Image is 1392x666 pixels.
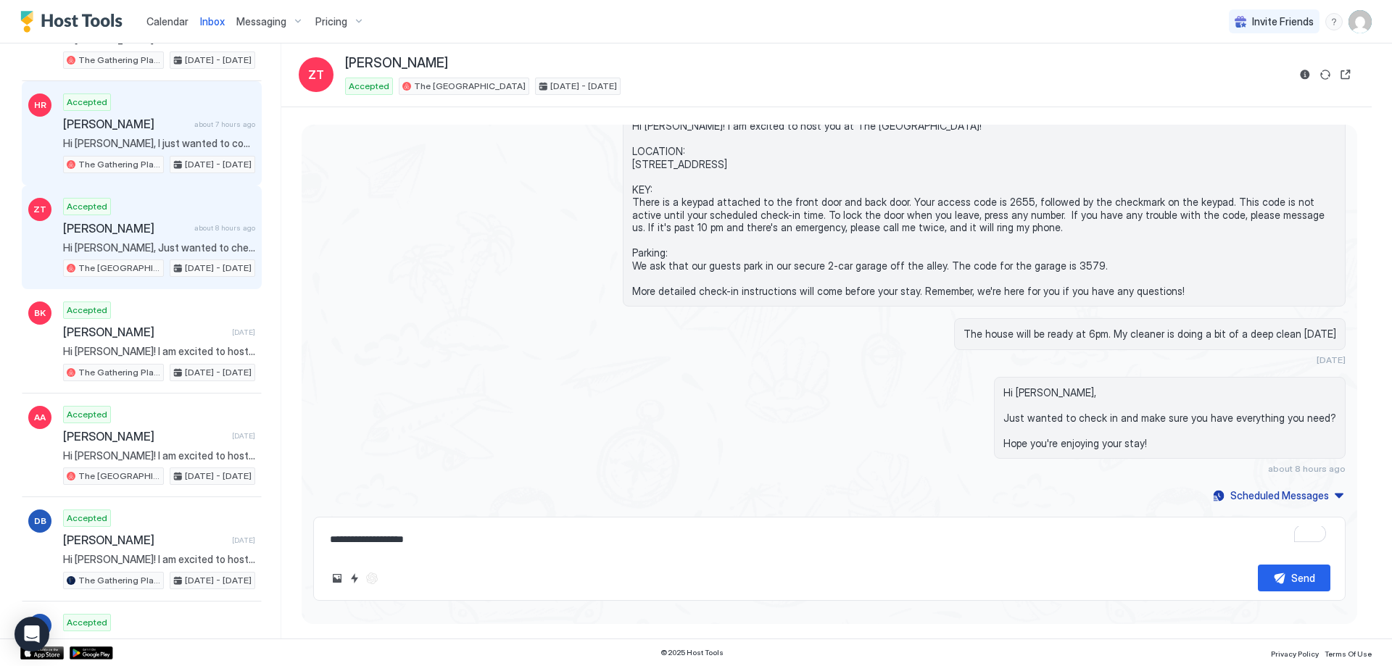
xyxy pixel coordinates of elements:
[185,574,252,587] span: [DATE] - [DATE]
[78,470,160,483] span: The [GEOGRAPHIC_DATA]
[63,429,226,444] span: [PERSON_NAME]
[34,515,46,528] span: DB
[1271,645,1319,660] a: Privacy Policy
[78,262,160,275] span: The [GEOGRAPHIC_DATA]
[63,325,226,339] span: [PERSON_NAME]
[63,533,226,547] span: [PERSON_NAME]
[63,449,255,462] span: Hi [PERSON_NAME]! I am excited to host you at The [GEOGRAPHIC_DATA]! LOCATION: [STREET_ADDRESS] K...
[185,366,252,379] span: [DATE] - [DATE]
[232,431,255,441] span: [DATE]
[308,66,324,83] span: ZT
[1337,66,1354,83] button: Open reservation
[1317,66,1334,83] button: Sync reservation
[63,221,188,236] span: [PERSON_NAME]
[14,617,49,652] div: Open Intercom Messenger
[1325,13,1343,30] div: menu
[349,80,389,93] span: Accepted
[185,54,252,67] span: [DATE] - [DATE]
[70,646,113,659] a: Google Play Store
[63,117,188,131] span: [PERSON_NAME]
[67,616,107,629] span: Accepted
[1348,10,1372,33] div: User profile
[78,366,160,379] span: The Gathering Place
[20,646,64,659] a: App Store
[232,328,255,337] span: [DATE]
[67,200,107,213] span: Accepted
[146,15,188,28] span: Calendar
[328,526,1330,553] textarea: To enrich screen reader interactions, please activate Accessibility in Grammarly extension settings
[185,470,252,483] span: [DATE] - [DATE]
[660,648,724,657] span: © 2025 Host Tools
[185,262,252,275] span: [DATE] - [DATE]
[67,408,107,421] span: Accepted
[1296,66,1314,83] button: Reservation information
[414,80,526,93] span: The [GEOGRAPHIC_DATA]
[194,120,255,129] span: about 7 hours ago
[78,158,160,171] span: The Gathering Place
[67,96,107,109] span: Accepted
[33,203,46,216] span: ZT
[63,137,255,150] span: Hi [PERSON_NAME], I just wanted to connect and give you more information about your stay at The [...
[232,536,255,545] span: [DATE]
[67,512,107,525] span: Accepted
[200,15,225,28] span: Inbox
[63,345,255,358] span: Hi [PERSON_NAME]! I am excited to host you at The Gathering Place! LOCATION: [STREET_ADDRESS] KEY...
[20,11,129,33] a: Host Tools Logo
[67,304,107,317] span: Accepted
[1258,565,1330,591] button: Send
[78,54,160,67] span: The Gathering Place
[345,55,448,72] span: [PERSON_NAME]
[346,570,363,587] button: Quick reply
[63,241,255,254] span: Hi [PERSON_NAME], Just wanted to check in and make sure you have everything you need? Hope you're...
[1252,15,1314,28] span: Invite Friends
[78,574,160,587] span: The Gathering Place
[632,120,1336,297] span: Hi [PERSON_NAME]! I am excited to host you at The [GEOGRAPHIC_DATA]! LOCATION: [STREET_ADDRESS] K...
[1271,649,1319,658] span: Privacy Policy
[1291,570,1315,586] div: Send
[1325,645,1372,660] a: Terms Of Use
[1230,488,1329,503] div: Scheduled Messages
[328,570,346,587] button: Upload image
[63,553,255,566] span: Hi [PERSON_NAME]! I am excited to host you at The Gathering Place! LOCATION: [STREET_ADDRESS] KEY...
[146,14,188,29] a: Calendar
[1211,486,1346,505] button: Scheduled Messages
[964,328,1336,341] span: The house will be ready at 6pm. My cleaner is doing a bit of a deep clean [DATE]
[34,411,46,424] span: AA
[194,223,255,233] span: about 8 hours ago
[200,14,225,29] a: Inbox
[550,80,617,93] span: [DATE] - [DATE]
[185,158,252,171] span: [DATE] - [DATE]
[1325,649,1372,658] span: Terms Of Use
[34,99,46,112] span: HR
[1003,386,1336,450] span: Hi [PERSON_NAME], Just wanted to check in and make sure you have everything you need? Hope you're...
[63,637,226,652] span: [PERSON_NAME]
[315,15,347,28] span: Pricing
[1268,463,1346,474] span: about 8 hours ago
[34,307,46,320] span: BK
[236,15,286,28] span: Messaging
[1317,354,1346,365] span: [DATE]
